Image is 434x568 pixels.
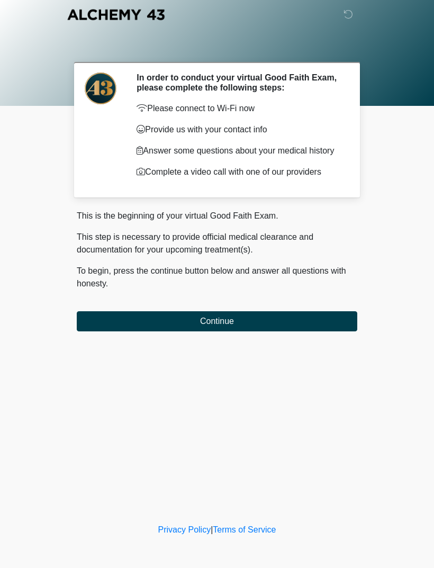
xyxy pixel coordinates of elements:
[158,525,211,534] a: Privacy Policy
[66,8,166,21] img: Alchemy 43 Logo
[137,123,341,136] p: Provide us with your contact info
[213,525,276,534] a: Terms of Service
[85,73,116,104] img: Agent Avatar
[77,231,357,256] p: This step is necessary to provide official medical clearance and documentation for your upcoming ...
[77,210,357,222] p: This is the beginning of your virtual Good Faith Exam.
[137,145,341,157] p: Answer some questions about your medical history
[77,265,357,290] p: To begin, press the continue button below and answer all questions with honesty.
[77,311,357,331] button: Continue
[211,525,213,534] a: |
[137,102,341,115] p: Please connect to Wi-Fi now
[137,166,341,178] p: Complete a video call with one of our providers
[69,38,365,58] h1: ‎ ‎ ‎ ‎
[137,73,341,93] h2: In order to conduct your virtual Good Faith Exam, please complete the following steps:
